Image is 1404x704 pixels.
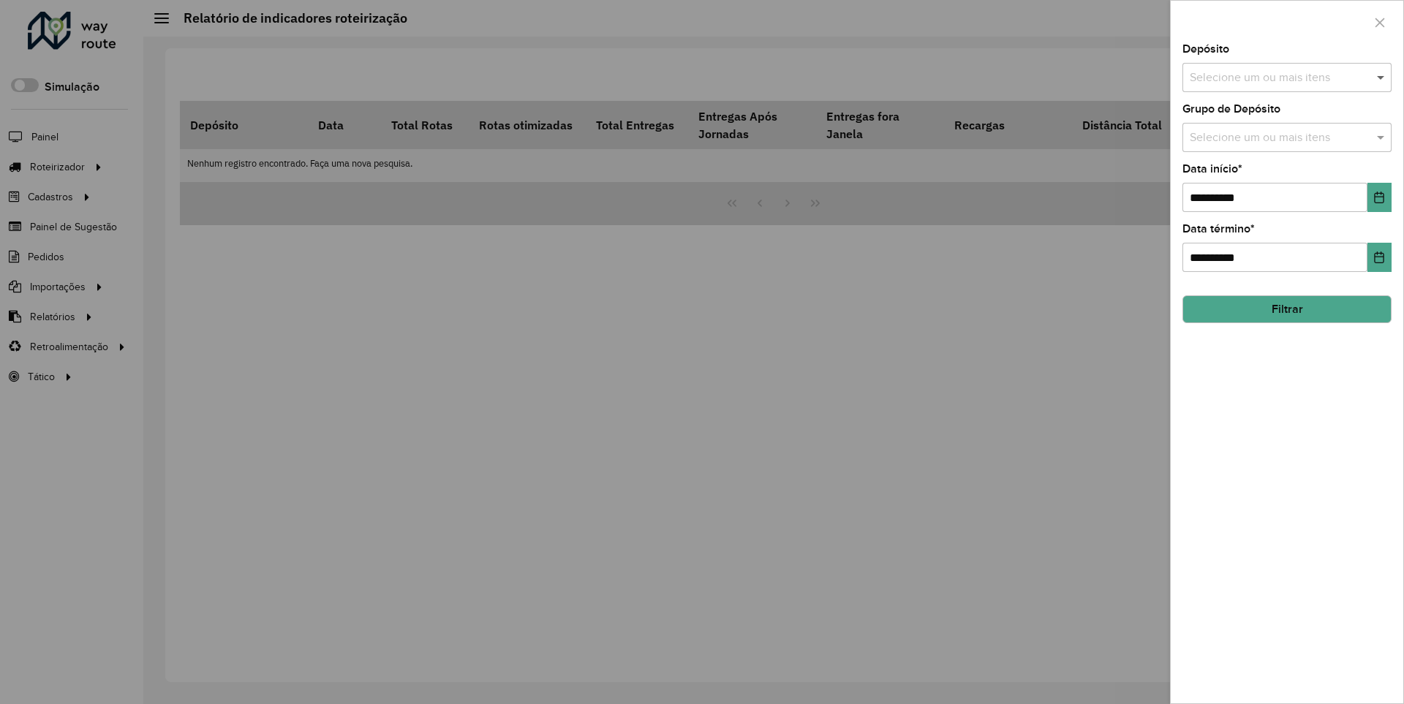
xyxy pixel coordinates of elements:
[1182,295,1392,323] button: Filtrar
[1182,100,1280,118] label: Grupo de Depósito
[1182,220,1255,238] label: Data término
[1367,243,1392,272] button: Choose Date
[1182,160,1242,178] label: Data início
[1367,183,1392,212] button: Choose Date
[1182,40,1229,58] label: Depósito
